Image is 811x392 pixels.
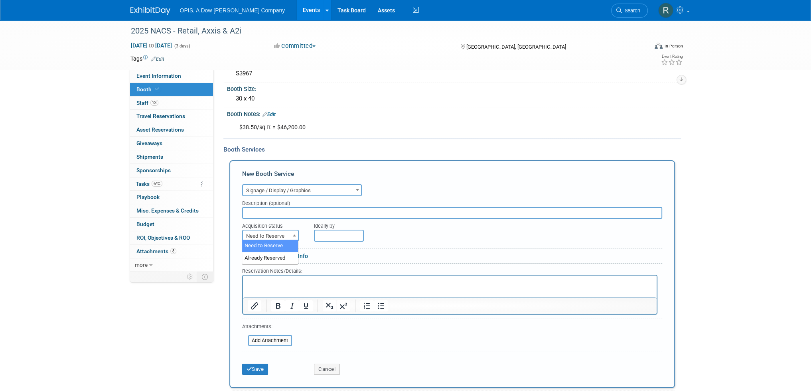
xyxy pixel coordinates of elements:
span: Playbook [136,194,160,200]
span: [DATE] [DATE] [130,42,172,49]
button: Underline [299,300,313,311]
img: Format-Inperson.png [655,43,663,49]
span: Misc. Expenses & Credits [136,207,199,214]
div: Acquisition status [242,219,302,230]
button: Italic [285,300,299,311]
span: Sponsorships [136,167,171,173]
a: Misc. Expenses & Credits [130,204,213,217]
button: Save [242,364,268,375]
span: Tasks [136,181,162,187]
span: 23 [150,100,158,106]
div: Attachments: [242,323,292,332]
button: Bullet list [374,300,388,311]
div: $38.50/sq ft = $46,200.00 [234,120,593,136]
a: Sponsorships [130,164,213,177]
td: Personalize Event Tab Strip [183,272,197,282]
li: Already Reserved [242,252,298,264]
div: Event Format [601,41,683,53]
a: Staff23 [130,97,213,110]
span: more [135,262,148,268]
a: Playbook [130,191,213,204]
img: Renee Ortner [658,3,673,18]
span: Event Information [136,73,181,79]
span: Booth [136,86,161,93]
span: Need to Reserve [243,230,298,242]
button: Subscript [323,300,336,311]
div: Event Rating [661,55,682,59]
span: Search [622,8,640,14]
div: In-Person [664,43,683,49]
button: Numbered list [360,300,374,311]
div: 2025 NACS - Retail, Axxis & A2i [128,24,636,38]
a: Search [611,4,648,18]
li: Need to Reserve [242,240,298,252]
span: Signage / Display / Graphics [242,184,362,196]
span: 8 [170,248,176,254]
div: Reservation Notes/Details: [242,267,657,275]
i: Booth reservation complete [155,87,159,91]
a: Edit [262,112,276,117]
a: Booth [130,83,213,96]
span: Travel Reservations [136,113,185,119]
a: Attachments8 [130,245,213,258]
iframe: Rich Text Area [243,276,657,297]
a: Edit [151,56,164,62]
a: Travel Reservations [130,110,213,123]
div: 30 x 40 [233,93,675,105]
div: Description (optional) [242,196,662,207]
span: Staff [136,100,158,106]
span: Attachments [136,248,176,254]
button: Insert/edit link [248,300,261,311]
a: Event Information [130,69,213,83]
a: Giveaways [130,137,213,150]
div: Ideally by [314,219,626,230]
span: Asset Reservations [136,126,184,133]
div: Booth Size: [227,83,681,93]
span: Shipments [136,154,163,160]
div: New Booth Service [242,169,662,182]
button: Committed [271,42,319,50]
a: Tasks64% [130,177,213,191]
div: S3967 [233,67,675,80]
a: Asset Reservations [130,123,213,136]
span: ROI, Objectives & ROO [136,234,190,241]
button: Superscript [337,300,350,311]
a: Budget [130,218,213,231]
span: Giveaways [136,140,162,146]
span: Signage / Display / Graphics [243,185,361,196]
span: 64% [152,181,162,187]
span: [GEOGRAPHIC_DATA], [GEOGRAPHIC_DATA] [466,44,566,50]
a: more [130,258,213,272]
div: Booth Services [223,145,681,154]
td: Tags [130,55,164,63]
a: ROI, Objectives & ROO [130,231,213,244]
td: Toggle Event Tabs [197,272,213,282]
span: (3 days) [174,43,190,49]
div: Booth Notes: [227,108,681,118]
button: Bold [271,300,285,311]
a: Shipments [130,150,213,163]
span: Budget [136,221,154,227]
span: to [148,42,155,49]
button: Cancel [314,364,340,375]
img: ExhibitDay [130,7,170,15]
span: Need to Reserve [242,230,299,242]
span: OPIS, A Dow [PERSON_NAME] Company [180,7,285,14]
